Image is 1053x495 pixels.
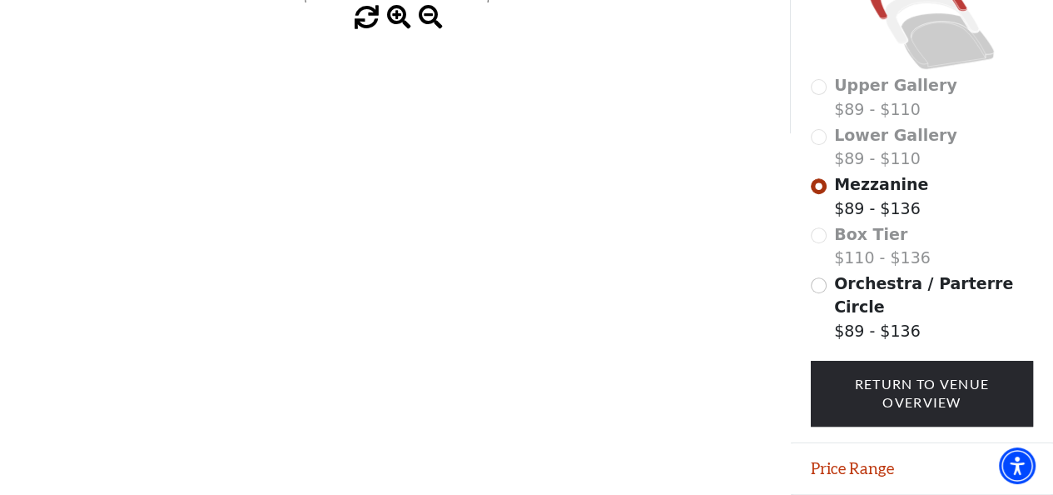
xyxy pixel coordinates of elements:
[811,361,1034,427] a: Return To Venue Overview
[834,73,957,121] label: $89 - $110
[419,6,443,30] button: zoom out
[834,222,931,270] label: $110 - $136
[791,443,1053,495] button: Price Range
[999,447,1036,484] div: Accessibility Menu
[834,172,928,220] label: $89 - $136
[834,123,957,171] label: $89 - $110
[834,225,907,243] span: Box Tier
[901,13,994,69] path: Orchestra / Parterre Circle - Seats Available: 46
[834,272,1033,343] label: $89 - $136
[834,126,957,144] span: Lower Gallery
[811,277,827,293] input: Orchestra / Parterre Circle$89 - $136
[811,178,827,194] input: Mezzanine$89 - $136
[387,6,411,30] button: zoom in
[834,175,928,193] span: Mezzanine
[834,274,1013,317] span: Orchestra / Parterre Circle
[834,76,957,94] span: Upper Gallery
[355,6,379,30] button: reset zoom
